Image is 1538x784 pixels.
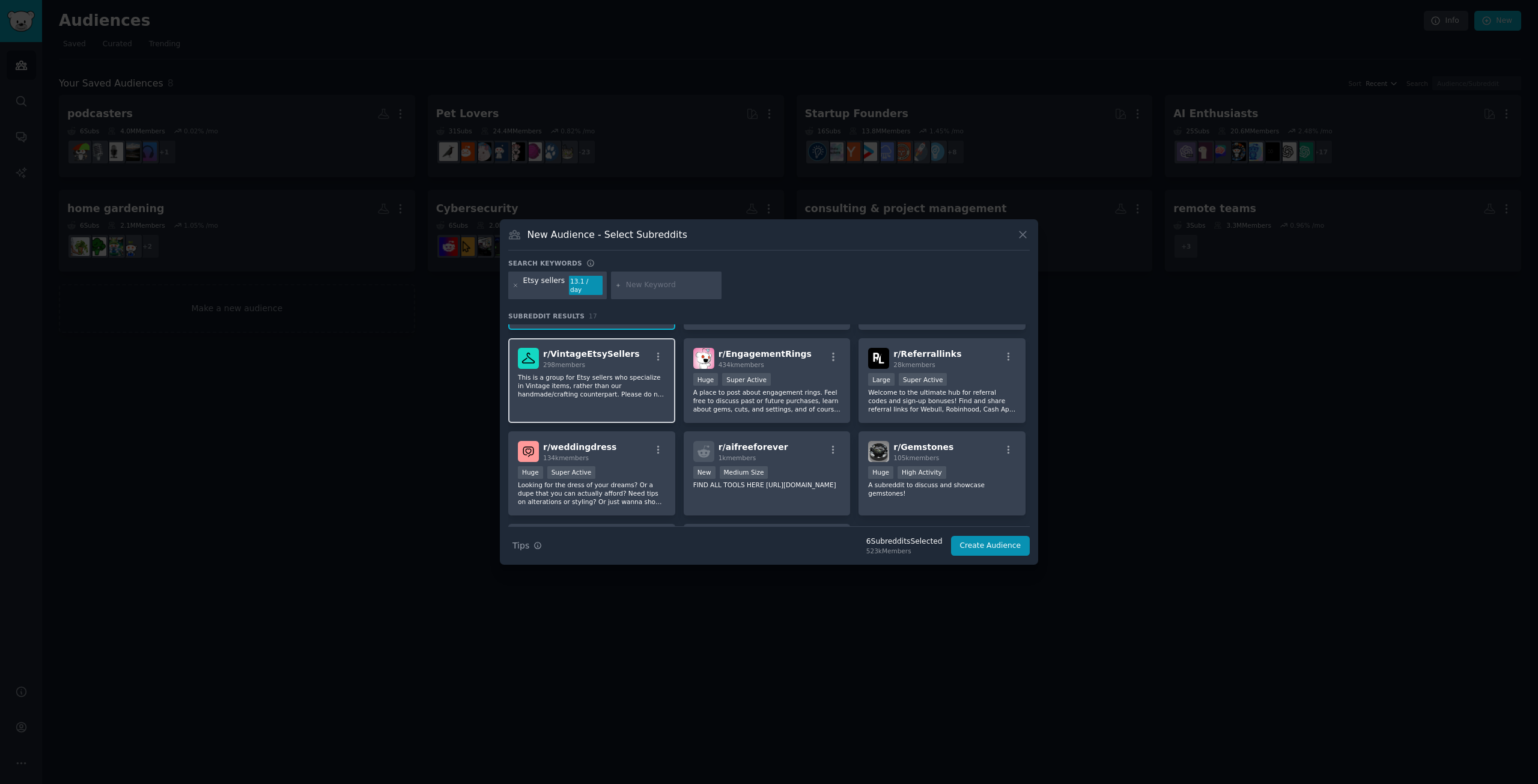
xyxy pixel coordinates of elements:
span: Subreddit Results [508,312,585,320]
p: FIND ALL TOOLS HERE [URL][DOMAIN_NAME] [693,481,841,489]
p: A subreddit to discuss and showcase gemstones! [868,481,1016,497]
div: Large [868,373,895,386]
img: EngagementRings [693,348,714,369]
span: r/ EngagementRings [719,349,812,359]
span: r/ VintageEtsySellers [543,349,640,359]
button: Create Audience [951,536,1030,556]
div: Huge [518,466,543,479]
span: 434k members [719,361,764,368]
span: 28k members [893,361,935,368]
span: 17 [589,312,597,320]
p: A place to post about engagement rings. Feel free to discuss past or future purchases, learn abou... [693,388,841,413]
span: r/ weddingdress [543,442,616,452]
div: Huge [693,373,719,386]
div: Super Active [722,373,771,386]
span: 134k members [543,454,589,461]
div: Medium Size [720,466,768,479]
div: New [693,466,716,479]
span: r/ Gemstones [893,442,953,452]
div: Super Active [899,373,947,386]
p: Welcome to the ultimate hub for referral codes and sign-up bonuses! Find and share referral links... [868,388,1016,413]
div: Etsy sellers [523,276,565,295]
div: Super Active [547,466,596,479]
span: 1k members [719,454,756,461]
img: Gemstones [868,441,889,462]
img: VintageEtsySellers [518,348,539,369]
h3: New Audience - Select Subreddits [527,228,687,241]
div: 13.1 / day [569,276,603,295]
input: New Keyword [626,280,717,291]
span: 298 members [543,361,585,368]
div: 6 Subreddit s Selected [866,536,943,547]
div: High Activity [898,466,946,479]
span: r/ aifreeforever [719,442,788,452]
span: 105k members [893,454,939,461]
h3: Search keywords [508,259,582,267]
button: Tips [508,535,546,556]
span: Tips [512,539,529,552]
p: Looking for the dress of your dreams? Or a dupe that you can actually afford? Need tips on altera... [518,481,666,506]
img: Referrallinks [868,348,889,369]
div: 523k Members [866,547,943,555]
p: This is a group for Etsy sellers who specialize in Vintage items, rather than our handmade/crafti... [518,373,666,398]
div: Huge [868,466,893,479]
img: weddingdress [518,441,539,462]
span: r/ Referrallinks [893,349,961,359]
